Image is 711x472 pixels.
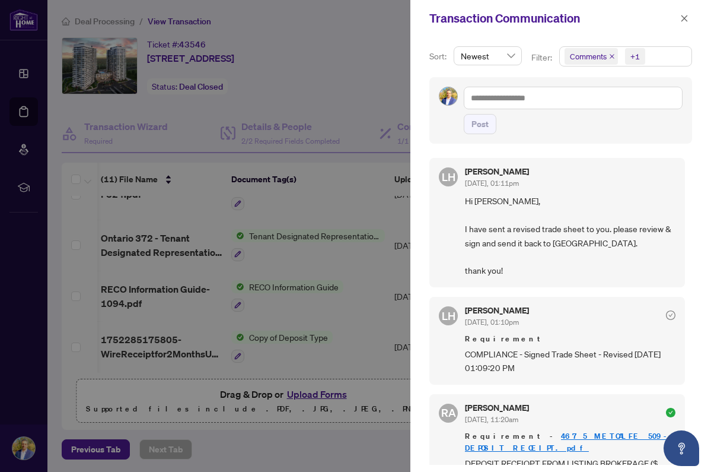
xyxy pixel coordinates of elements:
span: Comments [565,48,618,65]
span: Hi [PERSON_NAME], I have sent a revised trade sheet to you. please review & sign and send it back... [465,194,675,277]
button: Open asap [664,430,699,466]
span: close [609,53,615,59]
span: close [680,14,688,23]
button: Post [464,114,496,134]
span: Comments [570,50,607,62]
span: [DATE], 01:10pm [465,318,519,327]
span: check-circle [666,311,675,320]
span: [DATE], 01:11pm [465,179,519,188]
span: Requirement - [465,430,675,454]
p: Sort: [429,50,449,63]
span: [DATE], 11:20am [465,415,518,424]
h5: [PERSON_NAME] [465,404,529,412]
img: Profile Icon [439,87,457,105]
span: Newest [461,47,515,65]
span: LH [442,308,455,324]
div: Transaction Communication [429,9,677,27]
a: 4675 METCALFE 509-DEPOSIT RECEIPT.pdf [465,431,675,453]
span: COMPLIANCE - Signed Trade Sheet - Revised [DATE] 01:09:20 PM [465,347,675,375]
div: +1 [630,50,640,62]
span: check-circle [666,408,675,417]
span: Requirement [465,333,675,345]
h5: [PERSON_NAME] [465,306,529,315]
h5: [PERSON_NAME] [465,167,529,176]
p: Filter: [531,51,554,64]
span: RA [441,404,456,421]
span: LH [442,169,455,185]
